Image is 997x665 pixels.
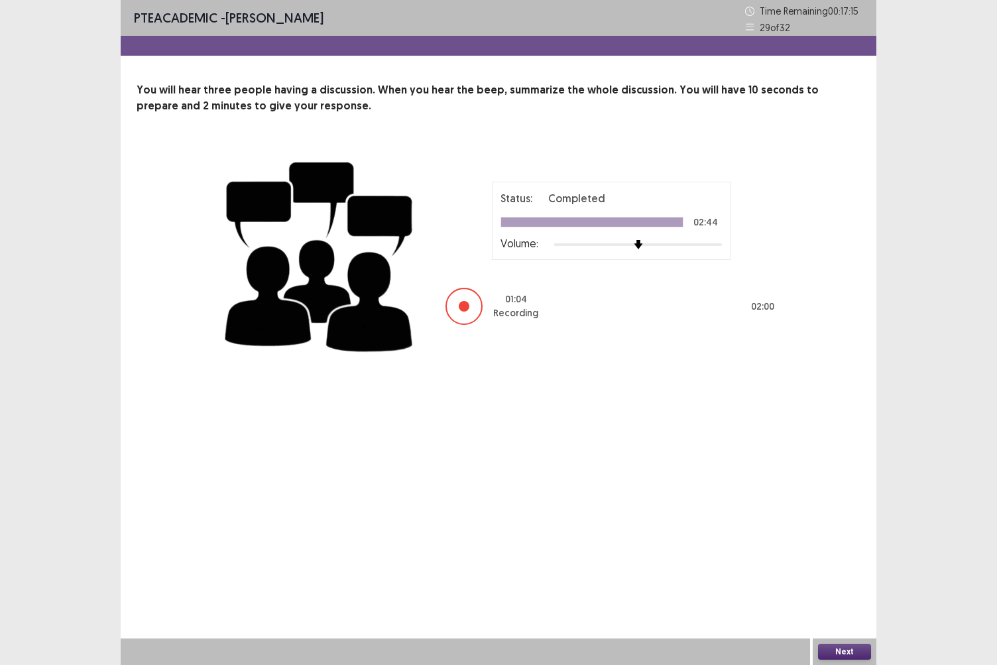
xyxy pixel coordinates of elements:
p: You will hear three people having a discussion. When you hear the beep, summarize the whole discu... [137,82,860,114]
p: Time Remaining 00 : 17 : 15 [760,4,863,18]
p: 29 of 32 [760,21,790,34]
p: 02:44 [693,217,718,227]
span: PTE academic [134,9,217,26]
p: 02 : 00 [751,300,774,314]
p: - [PERSON_NAME] [134,8,323,28]
p: Completed [548,190,605,206]
p: Recording [493,306,538,320]
img: group-discussion [220,146,419,363]
img: arrow-thumb [634,240,643,249]
p: 01 : 04 [505,292,527,306]
p: Status: [500,190,532,206]
p: Volume: [500,235,538,251]
button: Next [818,644,871,660]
